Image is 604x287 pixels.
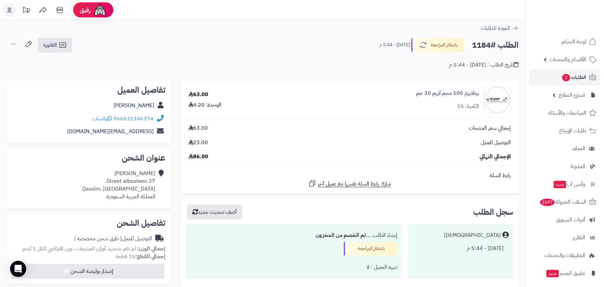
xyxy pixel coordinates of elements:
[530,230,600,246] a: التقارير
[540,199,555,206] span: 2197
[11,264,164,279] button: إصدار بوليصة الشحن
[74,235,152,243] div: التوصيل للمنزل
[80,6,91,14] span: رفيق
[530,140,600,157] a: العملاء
[38,38,72,52] a: الفاتورة
[183,172,516,179] div: رابط السلة
[67,127,154,135] a: [EMAIL_ADDRESS][DOMAIN_NAME]
[188,101,221,109] div: الوحدة: 4.20
[188,153,208,161] span: 86.00
[188,139,208,147] span: 23.00
[116,252,165,260] small: 15 قطعة
[10,261,26,277] div: Open Intercom Messenger
[530,158,600,174] a: المدونة
[74,235,122,243] span: ( طرق شحن مخصصة )
[554,181,566,188] span: جديد
[379,42,410,48] small: [DATE] - 5:44 م
[344,242,397,255] div: بانتظار المراجعة
[549,55,586,64] span: الأقسام والمنتجات
[530,194,600,210] a: السلات المتروكة2197
[93,3,107,17] img: ai-face.png
[546,270,559,277] span: جديد
[561,37,586,46] span: لوحة التحكم
[558,18,598,32] img: logo-2.png
[561,73,586,82] span: الطلبات
[544,251,585,260] span: التطبيقات والخدمات
[188,124,208,132] span: 63.00
[469,124,511,132] span: إجمالي سعر المنتجات
[530,69,600,85] a: الطلبات2
[190,261,398,274] div: تنبيه العميل : لا
[481,139,511,147] span: التوصيل للمنزل
[318,180,391,188] span: شارك رابط السلة نفسها مع عميل آخر
[484,86,510,113] img: 6470498242d8ae3a56e765ee5d3b624f79fb-90x90.jpg
[137,245,165,253] strong: إجمالي الوزن:
[316,231,366,239] b: تم الخصم من المخزون
[562,74,570,81] span: 2
[481,24,518,32] a: العودة للطلبات
[548,108,586,118] span: المراجعات والأسئلة
[553,179,585,189] span: وآتس آب
[572,233,585,242] span: التقارير
[530,247,600,263] a: التطبيقات والخدمات
[43,41,57,49] span: الفاتورة
[473,208,513,216] h3: سجل الطلب
[188,91,208,98] div: 63.00
[530,265,600,281] a: تطبيق المتجرجديد
[82,170,155,200] div: [PERSON_NAME] Street albsateen 27، Qassim، [GEOGRAPHIC_DATA] المملكة العربية السعودية
[113,115,154,123] a: 966531246374
[12,86,165,94] h2: تفاصيل العميل
[530,176,600,192] a: وآتس آبجديد
[546,269,585,278] span: تطبيق المتجر
[416,89,479,97] a: بيتاديرم 100 مجم كريم 20 جم
[12,154,165,162] h2: عنوان الشحن
[22,245,136,253] span: لم تقم بتحديد أوزان للمنتجات ، وزن افتراضي للكل 1 كجم
[556,215,585,224] span: أدوات التسويق
[472,38,518,52] h2: الطلب #1184
[572,144,585,153] span: العملاء
[190,229,398,242] div: إنشاء الطلب ....
[449,61,518,69] div: تاريخ الطلب : [DATE] - 5:44 م
[558,90,585,100] span: مُنشئ النماذج
[92,115,112,123] a: واتساب
[559,126,586,135] span: طلبات الإرجاع
[413,242,509,255] div: [DATE] - 5:44 م
[135,252,165,260] strong: إجمالي القطع:
[530,105,600,121] a: المراجعات والأسئلة
[187,205,242,219] button: أضف تحديث جديد
[457,102,479,110] div: الكمية: 15
[570,162,585,171] span: المدونة
[411,38,465,52] button: بانتظار المراجعة
[530,34,600,50] a: لوحة التحكم
[530,212,600,228] a: أدوات التسويق
[308,179,391,188] a: شارك رابط السلة نفسها مع عميل آخر
[18,3,35,18] a: تحديثات المنصة
[113,101,154,110] a: [PERSON_NAME]
[530,123,600,139] a: طلبات الإرجاع
[12,219,165,227] h2: تفاصيل الشحن
[539,197,586,207] span: السلات المتروكة
[444,232,501,239] div: [DEMOGRAPHIC_DATA]
[480,153,511,161] span: الإجمالي النهائي
[481,24,510,32] span: العودة للطلبات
